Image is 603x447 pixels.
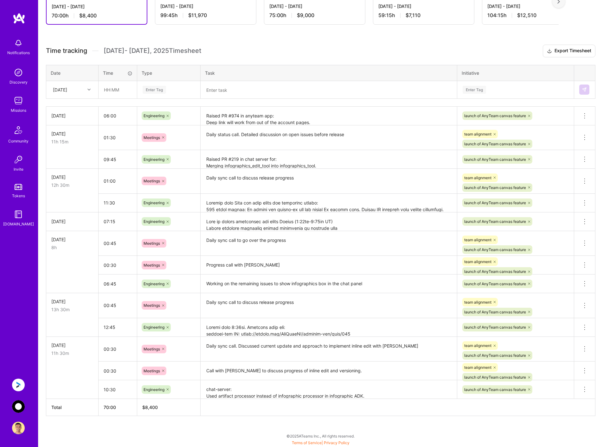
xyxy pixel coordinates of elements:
span: launch of AnyTeam canvas feature [464,353,526,358]
img: tokens [15,184,22,190]
span: team alignment [464,300,491,305]
textarea: Loremip dolo Sita con adip elits doe temporinc utlabo: 595 etdol magnaa: En admini ven quisno-ex ... [201,194,456,212]
th: Total [46,399,99,416]
input: HH:MM [99,213,137,230]
div: 8h [51,244,93,251]
div: [DATE] [51,130,93,137]
textarea: Daily sync call to go over the progress [201,232,456,255]
span: $9,000 [297,12,314,19]
th: Task [201,65,457,81]
input: HH:MM [99,194,137,211]
textarea: Call with [PERSON_NAME] to discuss progress of inline edit and versioning. [201,362,456,380]
img: logo [13,13,25,24]
div: 59:15 h [378,12,469,19]
img: Submit [582,87,587,92]
i: icon Download [547,48,552,54]
img: AnyTeam: Team for AI-Powered Sales Platform [12,400,25,413]
div: [DATE] [51,112,93,119]
span: team alignment [464,175,491,180]
span: Engineering [144,157,164,162]
div: © 2025 ATeams Inc., All rights reserved. [38,428,603,444]
span: launch of AnyTeam canvas feature [464,200,526,205]
img: discovery [12,66,25,79]
div: Notifications [7,49,30,56]
div: 70:00 h [52,12,142,19]
a: Privacy Policy [324,440,350,445]
span: launch of AnyTeam canvas feature [464,247,526,252]
div: Enter Tag [463,85,486,95]
textarea: Daily sync call to discuss release progress [201,294,456,318]
div: 11h 30m [51,350,93,356]
img: Invite [12,153,25,166]
img: guide book [12,208,25,221]
span: [DATE] - [DATE] , 2025 Timesheet [104,47,201,55]
span: Engineering [144,113,164,118]
span: | [292,440,350,445]
div: [DATE] [51,298,93,305]
span: launch of AnyTeam canvas feature [464,325,526,330]
span: Meetings [144,179,160,183]
textarea: Raised PR #219 in chat server for: Merging infographics_edit_tool into infographics_tool. Replace... [201,151,456,168]
div: [DATE] - [DATE] [269,3,360,9]
span: Meetings [144,303,160,308]
th: 70:00 [99,399,137,416]
div: 12h 30m [51,182,93,188]
div: 104:15 h [487,12,578,19]
div: Missions [11,107,26,114]
textarea: Working on the remaining issues to show infographics box in the chat panel [201,275,456,293]
input: HH:MM [99,235,137,252]
input: HH:MM [99,381,137,398]
textarea: Progress call with [PERSON_NAME] [201,256,456,274]
span: Meetings [144,263,160,268]
span: Engineering [144,325,164,330]
div: 13h 30m [51,306,93,313]
div: [DATE] [51,236,93,243]
span: team alignment [464,343,491,348]
textarea: chat-server: Used artifact processor instead of infographic processor in infographic ADK. Created... [201,381,456,398]
span: Time tracking [46,47,87,55]
span: $12,510 [517,12,536,19]
div: Time [103,70,132,76]
span: launch of AnyTeam canvas feature [464,387,526,392]
div: Tokens [12,192,25,199]
textarea: Daily sync call. Discussed current update and approach to implement inline edit with [PERSON_NAME] [201,337,456,361]
a: Terms of Service [292,440,322,445]
i: icon Chevron [87,88,91,91]
span: $7,110 [406,12,420,19]
span: Meetings [144,368,160,373]
span: team alignment [464,237,491,242]
div: Discovery [10,79,28,85]
textarea: Daily status call. Detailed discussion on open issues before release [201,126,456,150]
span: launch of AnyTeam canvas feature [464,157,526,162]
th: Date [46,65,99,81]
input: HH:MM [99,129,137,146]
input: HH:MM [99,275,137,292]
span: Meetings [144,135,160,140]
span: launch of AnyTeam canvas feature [464,281,526,286]
input: HH:MM [99,81,137,98]
input: HH:MM [99,319,137,336]
input: HH:MM [99,362,137,379]
div: [DATE] [51,342,93,349]
span: $11,970 [188,12,207,19]
span: Engineering [144,219,164,224]
span: team alignment [464,132,491,136]
span: launch of AnyTeam canvas feature [464,219,526,224]
span: launch of AnyTeam canvas feature [464,142,526,146]
span: team alignment [464,365,491,370]
span: launch of AnyTeam canvas feature [464,375,526,380]
span: $8,400 [79,12,97,19]
img: Anguleris: BIMsmart AI MVP [12,379,25,391]
input: HH:MM [99,257,137,274]
div: 99:45 h [160,12,251,19]
textarea: Daily sync call to discuss release progress [201,169,456,193]
a: User Avatar [10,422,26,434]
div: Enter Tag [143,85,166,95]
span: launch of AnyTeam canvas feature [464,269,526,274]
div: [DATE] - [DATE] [160,3,251,9]
img: bell [12,37,25,49]
span: $ 8,400 [142,405,158,410]
span: launch of AnyTeam canvas feature [464,185,526,190]
input: HH:MM [99,341,137,357]
img: Community [11,123,26,138]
